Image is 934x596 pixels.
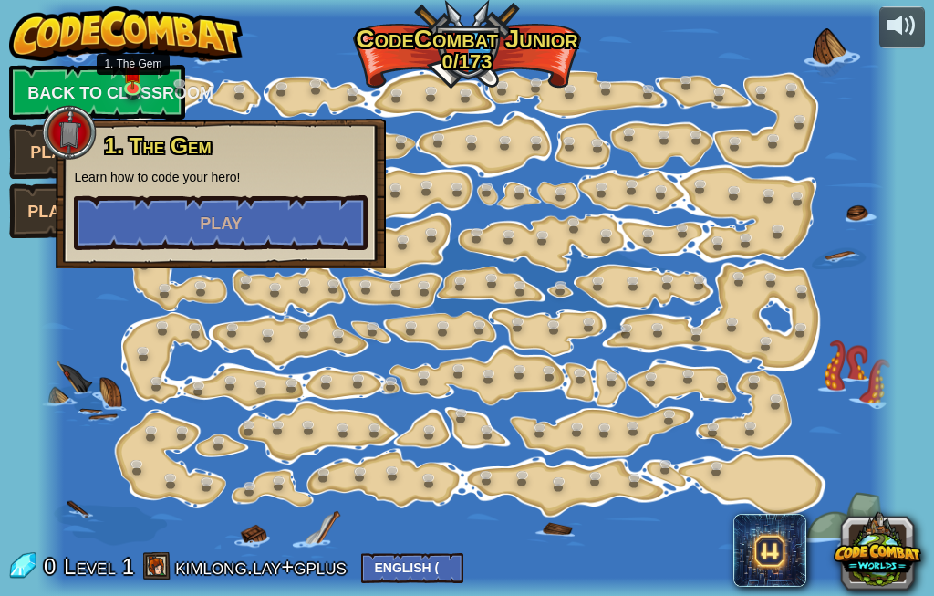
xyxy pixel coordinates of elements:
[9,183,201,238] a: Play Golden Goal
[9,6,243,61] img: CodeCombat - Learn how to code by playing a game
[123,56,143,89] img: level-banner-unstarted.png
[9,124,201,179] a: Play Grand Prix
[74,195,368,250] button: Play
[200,214,242,233] span: Play
[122,554,134,579] span: 1
[64,551,116,581] span: Level
[74,168,368,186] p: Learn how to code your hero!
[175,554,352,579] a: kimlong.lay+gplus
[104,133,211,158] span: 1. The Gem
[9,65,185,120] a: Back to Classroom
[44,554,62,579] span: 0
[879,6,925,49] button: Adjust volume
